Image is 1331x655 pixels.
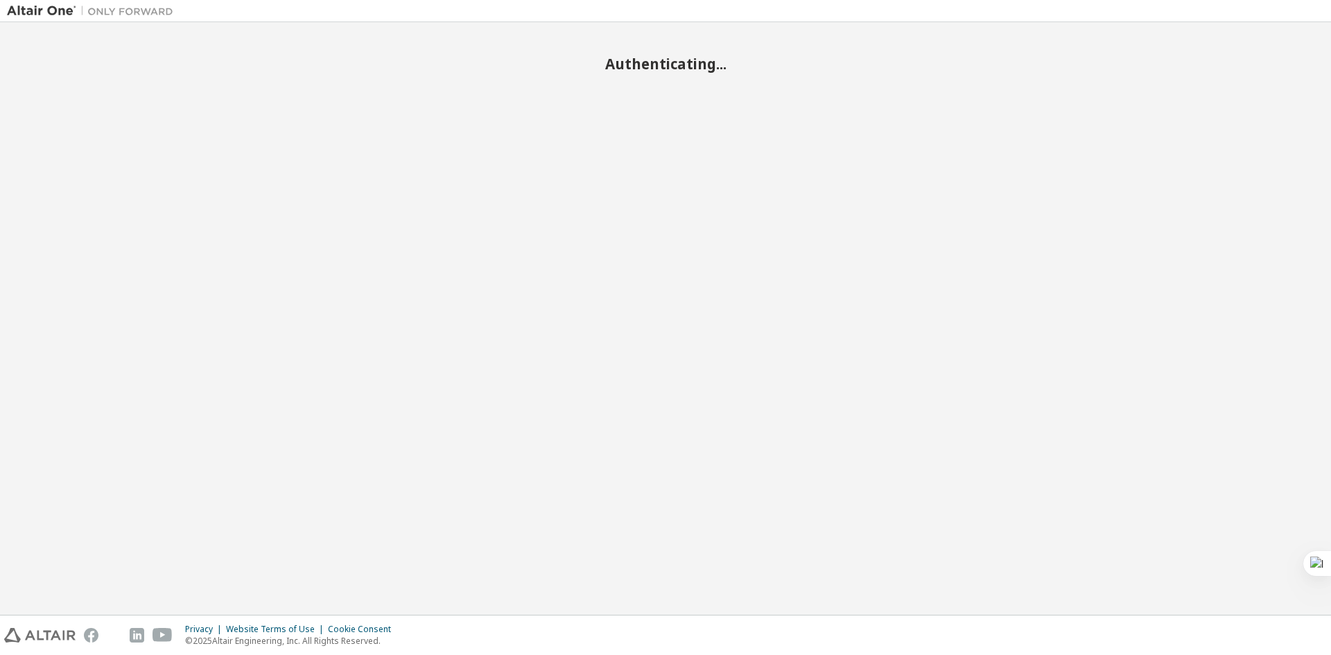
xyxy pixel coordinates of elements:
[153,628,173,643] img: youtube.svg
[84,628,98,643] img: facebook.svg
[7,55,1324,73] h2: Authenticating...
[185,624,226,635] div: Privacy
[226,624,328,635] div: Website Terms of Use
[130,628,144,643] img: linkedin.svg
[7,4,180,18] img: Altair One
[4,628,76,643] img: altair_logo.svg
[328,624,399,635] div: Cookie Consent
[185,635,399,647] p: © 2025 Altair Engineering, Inc. All Rights Reserved.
